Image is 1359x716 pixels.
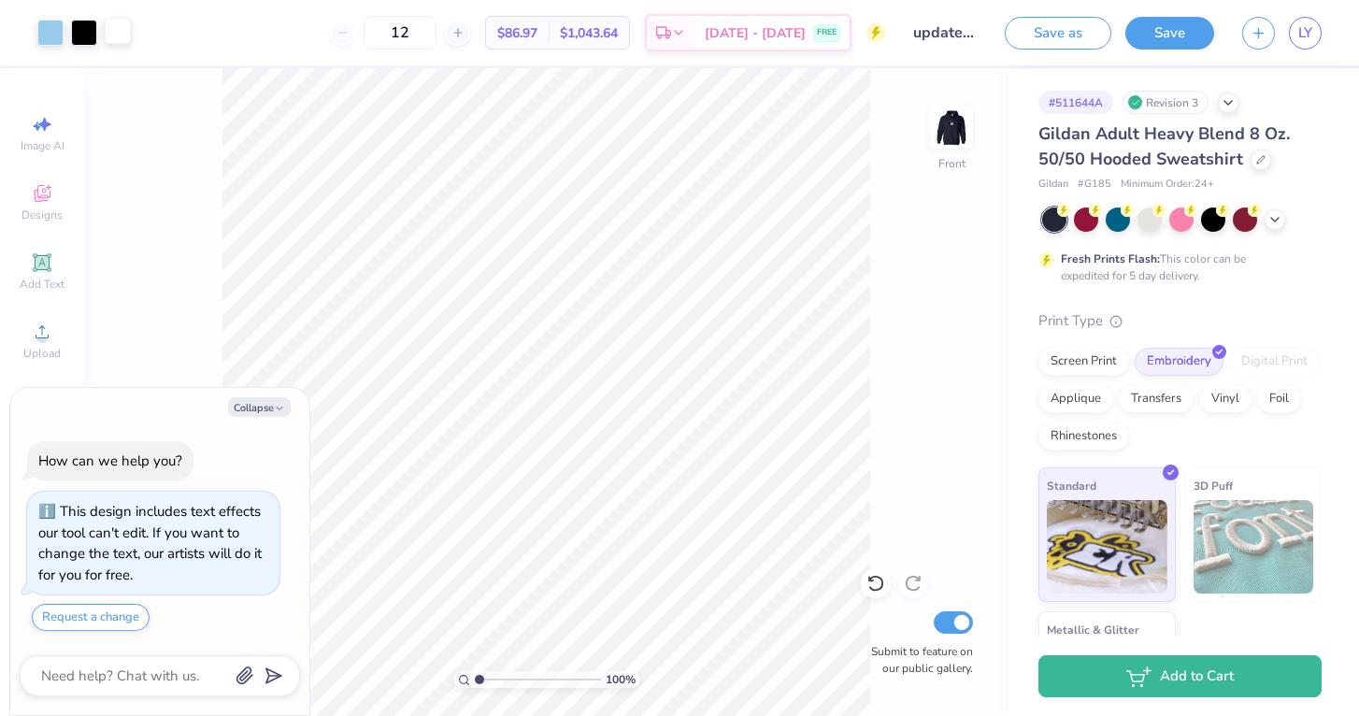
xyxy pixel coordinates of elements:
img: Front [933,108,970,146]
span: Minimum Order: 24 + [1121,177,1214,193]
div: Rhinestones [1038,422,1129,451]
span: $1,043.64 [560,23,618,43]
strong: Fresh Prints Flash: [1061,251,1160,266]
span: [DATE] - [DATE] [705,23,806,43]
label: Submit to feature on our public gallery. [861,643,973,677]
button: Save as [1005,17,1111,50]
span: $86.97 [497,23,537,43]
input: Untitled Design [899,14,991,51]
button: Collapse [228,397,291,417]
span: Gildan Adult Heavy Blend 8 Oz. 50/50 Hooded Sweatshirt [1038,122,1290,170]
div: Front [938,155,966,172]
div: How can we help you? [38,451,182,470]
div: Embroidery [1135,348,1223,376]
div: Digital Print [1229,348,1320,376]
input: – – [364,16,436,50]
button: Save [1125,17,1214,50]
div: Revision 3 [1123,91,1209,114]
span: Standard [1047,476,1096,495]
span: Designs [21,208,63,222]
span: Add Text [20,277,64,292]
span: Image AI [21,138,64,153]
span: LY [1298,22,1312,44]
button: Add to Cart [1038,655,1322,697]
div: Print Type [1038,310,1322,332]
button: Request a change [32,604,150,631]
div: This color can be expedited for 5 day delivery. [1061,251,1291,284]
div: Foil [1257,385,1301,413]
span: 100 % [606,671,636,688]
span: Metallic & Glitter [1047,620,1139,639]
img: 3D Puff [1194,500,1314,594]
span: Gildan [1038,177,1068,193]
span: FREE [817,26,837,39]
span: 3D Puff [1194,476,1233,495]
div: This design includes text effects our tool can't edit. If you want to change the text, our artist... [38,502,262,584]
a: LY [1289,17,1322,50]
div: Screen Print [1038,348,1129,376]
img: Standard [1047,500,1167,594]
div: Transfers [1119,385,1194,413]
div: # 511644A [1038,91,1113,114]
span: Upload [23,346,61,361]
div: Applique [1038,385,1113,413]
div: Vinyl [1199,385,1252,413]
span: # G185 [1078,177,1111,193]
